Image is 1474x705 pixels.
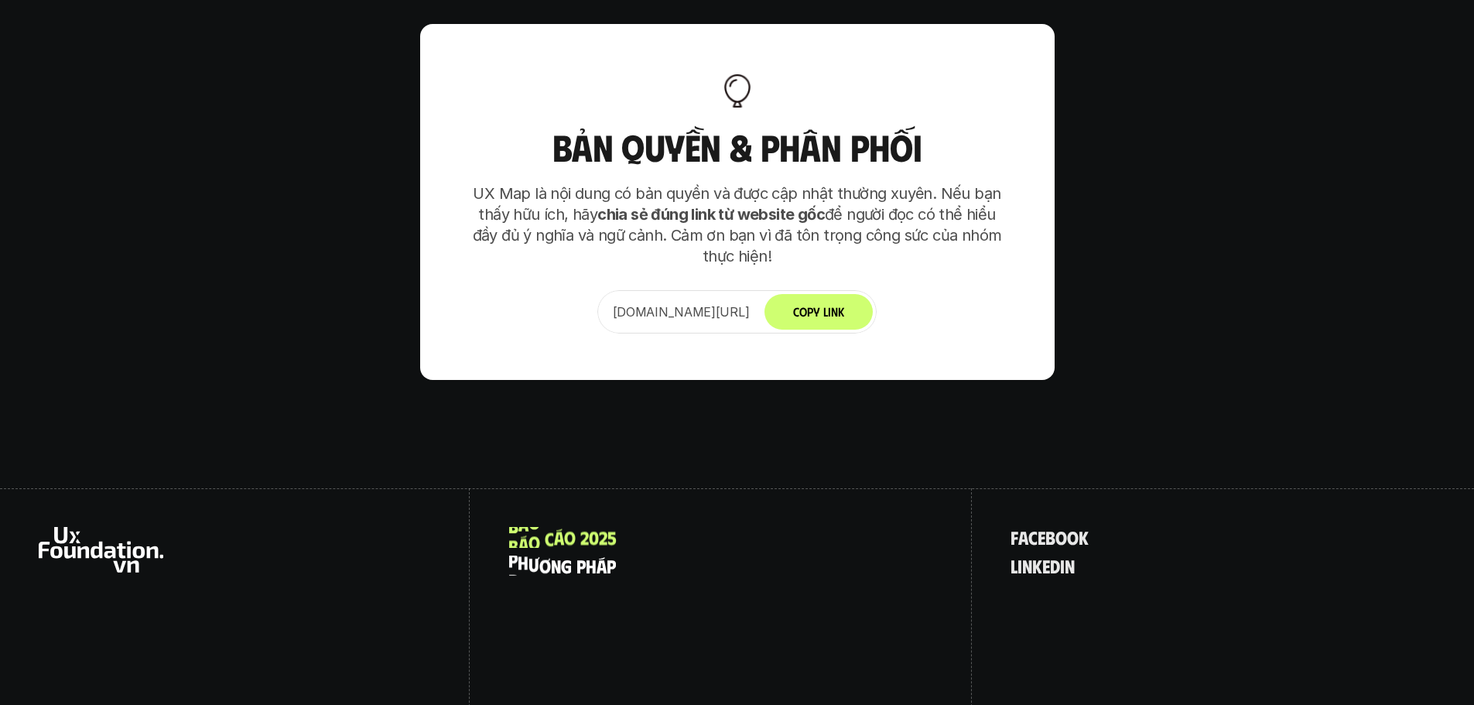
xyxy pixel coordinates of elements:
[551,556,561,576] span: n
[580,507,589,527] span: 2
[599,507,607,527] span: 2
[508,515,518,536] span: B
[508,556,616,576] a: phươngpháp
[1050,556,1060,576] span: d
[586,556,597,576] span: h
[1060,556,1065,576] span: i
[1011,556,1075,576] a: linkedin
[607,507,617,527] span: 5
[764,294,873,330] button: Copy Link
[554,507,564,527] span: á
[1079,527,1089,547] span: k
[589,507,599,527] span: 0
[545,508,554,528] span: c
[1011,556,1017,576] span: l
[597,205,825,224] strong: chia sẻ đúng link từ website gốc
[561,556,572,576] span: g
[1032,556,1042,576] span: k
[518,514,528,534] span: á
[1017,556,1022,576] span: i
[528,553,539,573] span: ư
[528,512,540,532] span: o
[1018,527,1028,547] span: a
[467,183,1008,267] p: UX Map là nội dung có bản quyền và được cập nhật thường xuyên. Nếu bạn thấy hữu ích, hãy để người...
[508,527,617,547] a: Báocáo2025
[1055,527,1067,547] span: o
[1065,556,1075,576] span: n
[1045,527,1055,547] span: b
[1022,556,1032,576] span: n
[564,507,576,527] span: o
[1067,527,1079,547] span: o
[613,303,750,321] p: [DOMAIN_NAME][URL]
[1028,527,1038,547] span: c
[1011,527,1018,547] span: f
[1011,527,1089,547] a: facebook
[1038,527,1045,547] span: e
[607,556,616,576] span: p
[508,549,518,570] span: p
[518,552,528,572] span: h
[467,127,1008,168] h3: Bản quyền & Phân phối
[576,556,586,576] span: p
[1042,556,1050,576] span: e
[539,555,551,575] span: ơ
[597,556,607,576] span: á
